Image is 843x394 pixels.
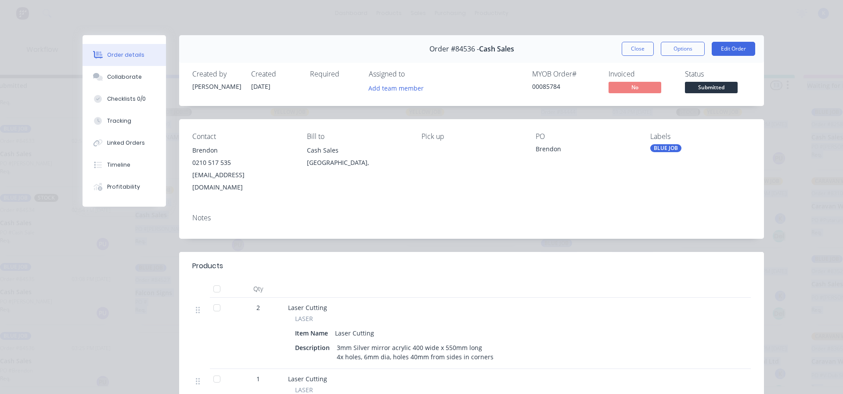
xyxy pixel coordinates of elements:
[609,82,661,93] span: No
[192,132,293,141] div: Contact
[650,144,681,152] div: BLUE JOB
[192,157,293,169] div: 0210 517 535
[685,70,751,78] div: Status
[295,341,333,354] div: Description
[609,70,674,78] div: Invoiced
[479,45,514,53] span: Cash Sales
[307,144,407,157] div: Cash Sales
[192,144,293,157] div: Brendon
[421,132,522,141] div: Pick up
[107,73,142,81] div: Collaborate
[429,45,479,53] span: Order #84536 -
[107,117,131,125] div: Tracking
[333,341,497,363] div: 3mm Silver mirror acrylic 400 wide x 550mm long 4x holes, 6mm dia, holes 40mm from sides in corners
[364,82,429,94] button: Add team member
[295,314,313,323] span: LASER
[295,327,331,339] div: Item Name
[107,95,146,103] div: Checklists 0/0
[307,157,407,169] div: [GEOGRAPHIC_DATA],
[83,132,166,154] button: Linked Orders
[307,132,407,141] div: Bill to
[622,42,654,56] button: Close
[536,144,636,157] div: Brendon
[685,82,738,93] span: Submitted
[536,132,636,141] div: PO
[251,82,270,91] span: [DATE]
[532,82,598,91] div: 00085784
[288,375,327,383] span: Laser Cutting
[107,139,145,147] div: Linked Orders
[192,144,293,193] div: Brendon0210 517 535[EMAIL_ADDRESS][DOMAIN_NAME]
[107,51,144,59] div: Order details
[288,303,327,312] span: Laser Cutting
[192,261,223,271] div: Products
[192,70,241,78] div: Created by
[685,82,738,95] button: Submitted
[83,154,166,176] button: Timeline
[83,88,166,110] button: Checklists 0/0
[83,44,166,66] button: Order details
[83,110,166,132] button: Tracking
[310,70,358,78] div: Required
[192,169,293,193] div: [EMAIL_ADDRESS][DOMAIN_NAME]
[532,70,598,78] div: MYOB Order #
[83,176,166,198] button: Profitability
[192,82,241,91] div: [PERSON_NAME]
[712,42,755,56] button: Edit Order
[107,161,130,169] div: Timeline
[661,42,705,56] button: Options
[331,327,378,339] div: Laser Cutting
[83,66,166,88] button: Collaborate
[232,280,285,298] div: Qty
[256,303,260,312] span: 2
[369,82,429,94] button: Add team member
[650,132,751,141] div: Labels
[369,70,457,78] div: Assigned to
[107,183,140,191] div: Profitability
[256,374,260,383] span: 1
[251,70,299,78] div: Created
[192,214,751,222] div: Notes
[307,144,407,172] div: Cash Sales[GEOGRAPHIC_DATA],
